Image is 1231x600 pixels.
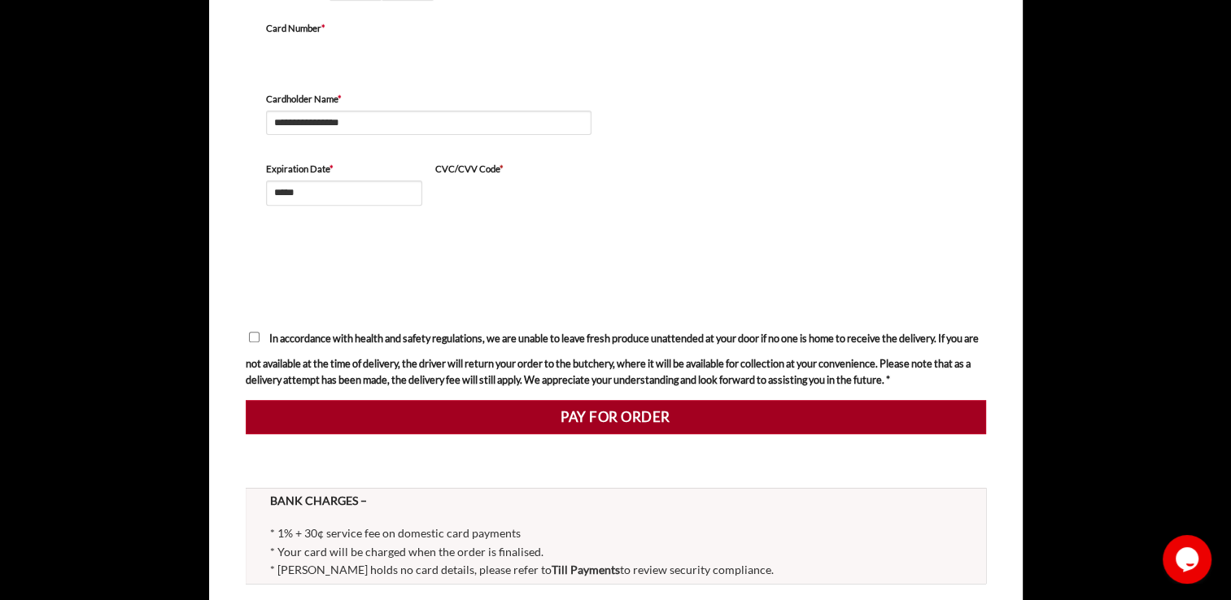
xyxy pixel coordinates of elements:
abbr: required [338,93,342,104]
abbr: required [321,23,325,33]
span: * 1% + 30¢ service fee on domestic card payments [270,526,521,540]
input: In accordance with health and safety regulations, we are unable to leave fresh produce unattended... [249,332,260,342]
iframe: chat widget [1163,535,1215,584]
span: * Your card will be charged when the order is finalised. [270,545,543,559]
abbr: required [500,163,504,174]
strong: BANK CHARGES – [270,493,367,507]
label: Expiration Date [266,162,422,176]
label: Card Number [266,21,591,36]
button: Pay for order [246,400,986,434]
span: In accordance with health and safety regulations, we are unable to leave fresh produce unattended... [246,332,979,386]
label: CVC/CVV Code [435,162,591,176]
span: * [PERSON_NAME] holds no card details, please refer to to review security compliance. [270,563,774,576]
a: Till Payments [552,563,620,576]
abbr: required [330,163,334,174]
label: Cardholder Name [266,92,591,107]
